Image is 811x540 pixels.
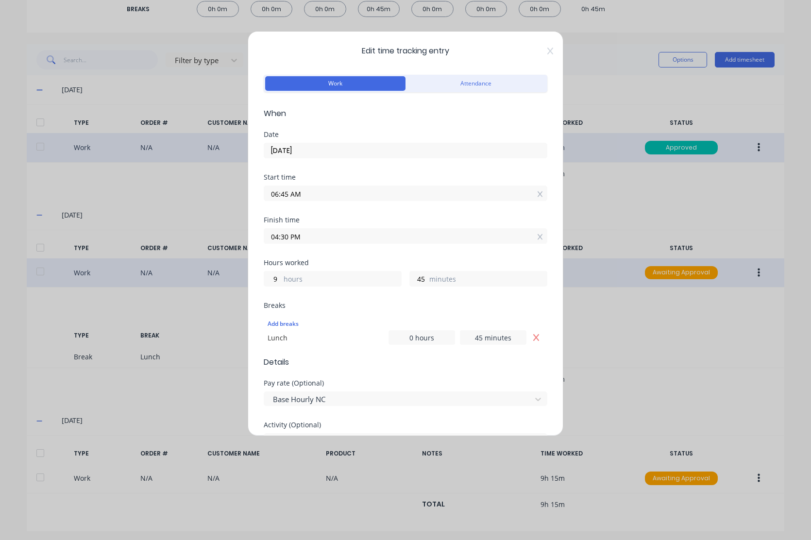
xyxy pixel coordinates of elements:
button: Attendance [405,76,546,91]
label: hours [284,274,401,286]
input: 0 [264,271,281,286]
div: Activity (Optional) [264,422,547,428]
input: 0 [389,330,455,345]
div: Breaks [264,302,547,309]
button: Work [265,76,405,91]
span: Details [264,356,547,368]
input: 0 [410,271,427,286]
div: Finish time [264,217,547,223]
button: Remove Lunch [529,330,543,345]
div: Start time [264,174,547,181]
div: Hours worked [264,259,547,266]
span: Edit time tracking entry [264,45,547,57]
div: Add breaks [268,318,543,330]
div: Date [264,131,547,138]
div: Pay rate (Optional) [264,380,547,387]
input: 0 [460,330,526,345]
span: When [264,108,547,119]
label: minutes [429,274,547,286]
div: Lunch [268,333,389,343]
